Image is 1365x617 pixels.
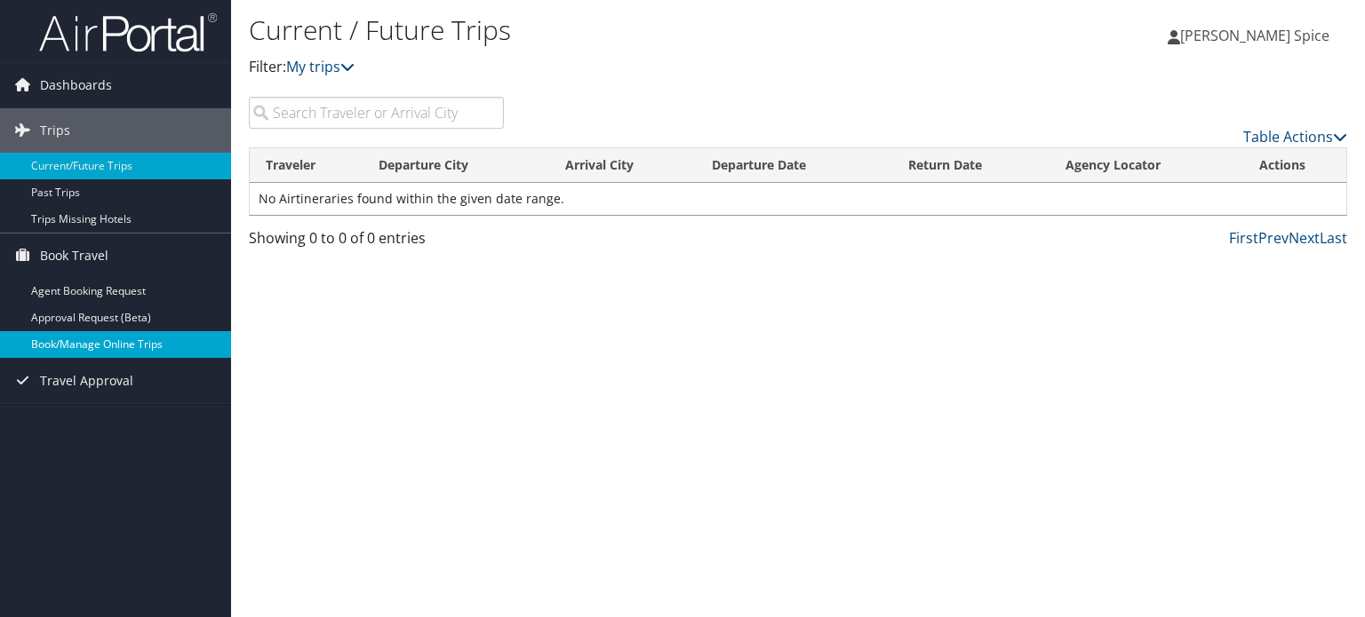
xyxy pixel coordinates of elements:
p: Filter: [249,56,981,79]
span: [PERSON_NAME] Spice [1180,26,1329,45]
div: Showing 0 to 0 of 0 entries [249,227,504,257]
a: Prev [1258,228,1289,248]
th: Actions [1243,148,1346,183]
th: Departure Date: activate to sort column descending [696,148,892,183]
a: First [1229,228,1258,248]
a: Last [1320,228,1347,248]
a: My trips [286,57,355,76]
a: Table Actions [1243,127,1347,146]
th: Traveler: activate to sort column ascending [250,148,363,183]
td: No Airtineraries found within the given date range. [250,183,1346,215]
a: [PERSON_NAME] Spice [1168,9,1347,62]
input: Search Traveler or Arrival City [249,97,504,129]
span: Trips [40,108,70,153]
span: Book Travel [40,233,108,278]
span: Travel Approval [40,359,133,403]
th: Departure City: activate to sort column ascending [363,148,549,183]
img: airportal-logo.png [39,12,217,53]
th: Arrival City: activate to sort column ascending [549,148,696,183]
th: Agency Locator: activate to sort column ascending [1050,148,1242,183]
h1: Current / Future Trips [249,12,981,49]
span: Dashboards [40,63,112,107]
th: Return Date: activate to sort column ascending [892,148,1050,183]
a: Next [1289,228,1320,248]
